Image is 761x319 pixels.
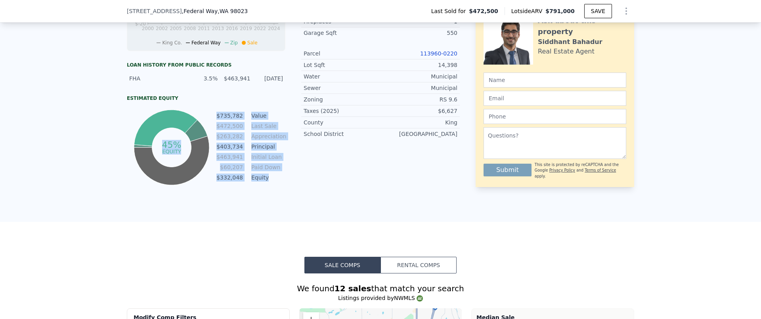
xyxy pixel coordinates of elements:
tspan: equity [162,148,181,154]
button: Show Options [618,3,634,19]
span: , WA 98023 [218,8,248,14]
span: Sale [247,40,258,46]
button: Submit [484,164,532,176]
div: [DATE] [255,74,283,82]
td: Initial Loan [250,153,285,161]
td: Last Sale [250,122,285,130]
div: Ask about this property [538,15,626,37]
td: $403,734 [216,142,243,151]
td: $332,048 [216,173,243,182]
td: Principal [250,142,285,151]
span: [STREET_ADDRESS] [127,7,182,15]
td: Value [250,111,285,120]
div: King [380,118,457,126]
tspan: 2024 [268,26,280,31]
tspan: 45% [162,140,181,150]
tspan: 2016 [226,26,238,31]
div: This site is protected by reCAPTCHA and the Google and apply. [535,162,626,179]
div: Municipal [380,73,457,80]
div: 3.5% [190,74,218,82]
div: 550 [380,29,457,37]
button: Sale Comps [304,257,380,273]
div: $6,627 [380,107,457,115]
div: Municipal [380,84,457,92]
td: $472,500 [216,122,243,130]
div: $463,941 [222,74,250,82]
td: $263,282 [216,132,243,141]
div: Taxes (2025) [304,107,380,115]
tspan: $-20 [135,21,146,27]
div: RS 9.6 [380,96,457,103]
tspan: 2011 [198,26,210,31]
div: Real Estate Agent [538,47,595,56]
div: Estimated Equity [127,95,285,101]
span: Last Sold for [431,7,469,15]
div: 14,398 [380,61,457,69]
div: Parcel [304,50,380,57]
strong: 12 sales [335,284,371,293]
div: County [304,118,380,126]
div: Garage Sqft [304,29,380,37]
tspan: 2002 [156,26,168,31]
button: SAVE [584,4,612,18]
tspan: 2000 [142,26,154,31]
input: Name [484,73,626,88]
img: NWMLS Logo [417,295,423,302]
a: 113960-0220 [420,50,457,57]
span: , Federal Way [182,7,248,15]
tspan: 2019 [240,26,252,31]
a: Privacy Policy [549,168,575,172]
td: $60,207 [216,163,243,172]
div: Siddhant Bahadur [538,37,602,47]
div: School District [304,130,380,138]
div: FHA [129,74,185,82]
tspan: 2008 [184,26,196,31]
span: Lotside ARV [511,7,545,15]
div: Water [304,73,380,80]
span: Zip [230,40,238,46]
td: Equity [250,173,285,182]
a: Terms of Service [585,168,616,172]
span: $472,500 [469,7,498,15]
input: Email [484,91,626,106]
div: Lot Sqft [304,61,380,69]
div: [GEOGRAPHIC_DATA] [380,130,457,138]
span: King Co. [162,40,182,46]
tspan: 2005 [170,26,182,31]
span: $791,000 [545,8,575,14]
div: Loan history from public records [127,62,285,68]
div: Listings provided by NWMLS [127,294,634,302]
tspan: 2013 [212,26,224,31]
input: Phone [484,109,626,124]
div: Zoning [304,96,380,103]
div: Sewer [304,84,380,92]
td: Appreciation [250,132,285,141]
span: Federal Way [191,40,221,46]
tspan: 2022 [254,26,266,31]
td: Paid Down [250,163,285,172]
td: $735,782 [216,111,243,120]
button: Rental Comps [380,257,457,273]
div: We found that match your search [127,283,634,294]
td: $463,941 [216,153,243,161]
